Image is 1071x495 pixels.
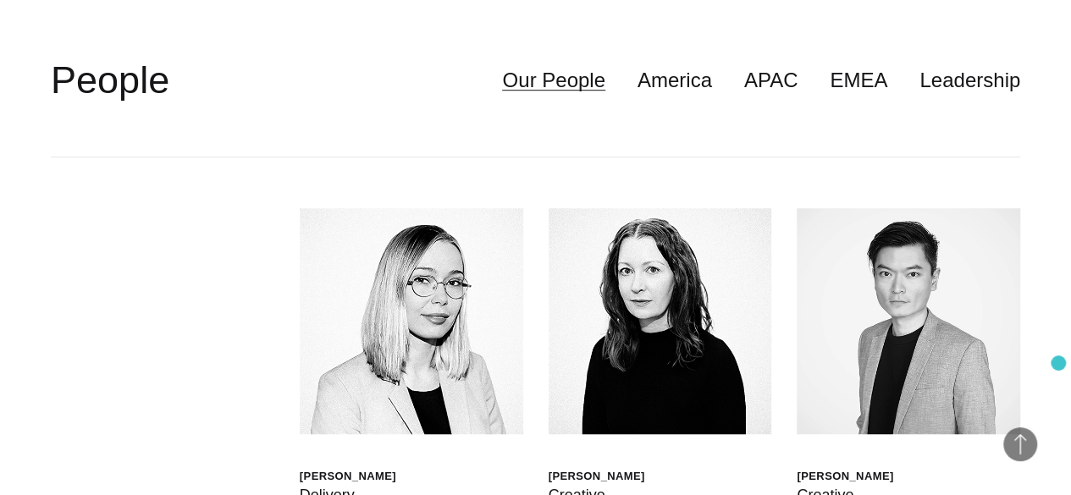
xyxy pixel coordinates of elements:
a: America [638,64,712,96]
a: Our People [502,64,605,96]
a: Leadership [919,64,1020,96]
div: [PERSON_NAME] [549,469,645,483]
img: Walt Drkula [300,208,523,434]
div: [PERSON_NAME] [797,469,893,483]
img: Daniel Ng [797,208,1020,434]
button: Back to Top [1003,427,1037,461]
div: [PERSON_NAME] [300,469,396,483]
img: Jen Higgins [549,208,772,434]
a: EMEA [830,64,887,96]
h2: People [51,55,169,106]
a: APAC [744,64,798,96]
